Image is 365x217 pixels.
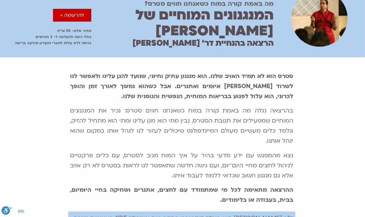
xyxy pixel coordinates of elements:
[144,0,274,8] h2: מה באמת קורה במוח כשאנחנו חווים סטרס?
[53,9,91,22] a: להרשמה >
[91,7,274,39] h2: המנגנונים המוחיים של [PERSON_NAME]
[60,12,84,18] span: להרשמה >
[70,151,293,181] p: נצא מהמפגש עם ידע מדעי בהיר על איך המוח מגיב לסטרס, עם כלים פרקטיים לניהול לחצים מחיי היום־יום, ו...
[70,72,293,100] b: סטרס הוא לא תמיד האויב שלנו. הוא מנגנון עתיק וחיוני, שנועד להגן עלינו ולאפשר לנו לשרוד [PERSON_NA...
[70,186,293,204] b: ההרצאה מתאימה לכל מי שמתמודד עם לחצים, אתגרים ושחיקה בחיי היומיום, בבית, בעבודה או בלימודים.
[70,106,293,146] p: בהרצאה נגלה מה באמת קורה במוח כשאנחנו חווים סטרס: נכיר את המנגנונים המוחיים שמפעילים את תגובת הסט...
[132,39,274,48] h2: הרצאה בהנחיית דר׳ [PERSON_NAME]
